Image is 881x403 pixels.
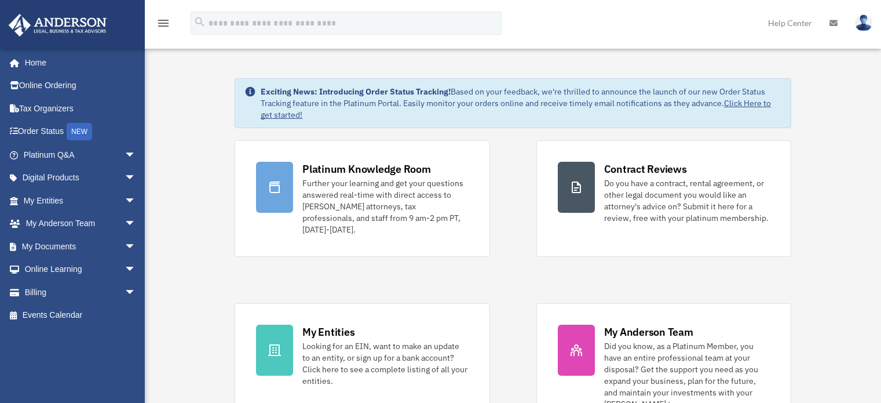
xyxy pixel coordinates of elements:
span: arrow_drop_down [125,166,148,190]
span: arrow_drop_down [125,212,148,236]
div: Do you have a contract, rental agreement, or other legal document you would like an attorney's ad... [604,177,770,224]
span: arrow_drop_down [125,258,148,282]
a: Billingarrow_drop_down [8,281,153,304]
div: My Anderson Team [604,325,693,339]
div: Based on your feedback, we're thrilled to announce the launch of our new Order Status Tracking fe... [261,86,781,121]
div: Platinum Knowledge Room [302,162,431,176]
a: Digital Productsarrow_drop_down [8,166,153,190]
div: Looking for an EIN, want to make an update to an entity, or sign up for a bank account? Click her... [302,340,468,387]
img: User Pic [855,14,872,31]
a: Tax Organizers [8,97,153,120]
a: My Anderson Teamarrow_drop_down [8,212,153,235]
span: arrow_drop_down [125,189,148,213]
span: arrow_drop_down [125,235,148,259]
a: Platinum Knowledge Room Further your learning and get your questions answered real-time with dire... [235,140,489,257]
span: arrow_drop_down [125,143,148,167]
strong: Exciting News: Introducing Order Status Tracking! [261,86,451,97]
div: My Entities [302,325,354,339]
i: menu [156,16,170,30]
a: Events Calendar [8,304,153,327]
a: My Entitiesarrow_drop_down [8,189,153,212]
a: Click Here to get started! [261,98,771,120]
a: Home [8,51,148,74]
div: Contract Reviews [604,162,687,176]
div: Further your learning and get your questions answered real-time with direct access to [PERSON_NAM... [302,177,468,235]
a: My Documentsarrow_drop_down [8,235,153,258]
a: Platinum Q&Aarrow_drop_down [8,143,153,166]
a: Order StatusNEW [8,120,153,144]
a: Online Learningarrow_drop_down [8,258,153,281]
img: Anderson Advisors Platinum Portal [5,14,110,37]
a: menu [156,20,170,30]
span: arrow_drop_down [125,281,148,304]
a: Contract Reviews Do you have a contract, rental agreement, or other legal document you would like... [536,140,791,257]
i: search [193,16,206,28]
a: Online Ordering [8,74,153,97]
div: NEW [67,123,92,140]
